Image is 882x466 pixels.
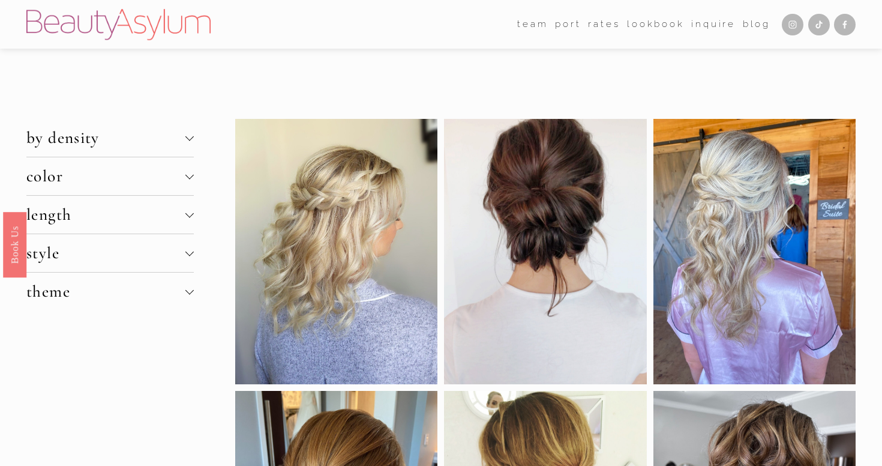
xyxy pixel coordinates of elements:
a: Book Us [3,212,26,277]
span: color [26,166,185,186]
span: style [26,243,185,263]
span: team [517,16,548,32]
a: TikTok [808,14,830,35]
a: Instagram [782,14,803,35]
a: port [555,15,581,33]
button: style [26,234,194,272]
button: by density [26,119,194,157]
a: Facebook [834,14,856,35]
a: Inquire [691,15,736,33]
a: folder dropdown [517,15,548,33]
a: Blog [743,15,770,33]
span: theme [26,282,185,301]
button: length [26,196,194,234]
img: Beauty Asylum | Bridal Hair &amp; Makeup Charlotte &amp; Atlanta [26,9,211,40]
span: length [26,205,185,225]
button: theme [26,273,194,310]
button: color [26,157,194,195]
a: Lookbook [627,15,684,33]
a: Rates [588,15,620,33]
span: by density [26,128,185,148]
